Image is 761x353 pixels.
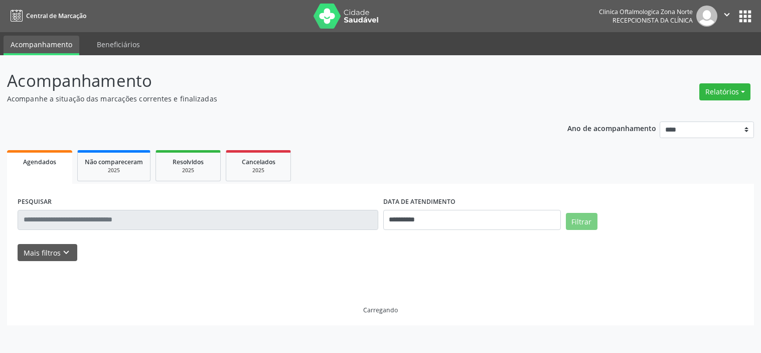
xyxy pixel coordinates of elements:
[4,36,79,55] a: Acompanhamento
[721,9,732,20] i: 
[23,158,56,166] span: Agendados
[18,194,52,210] label: PESQUISAR
[717,6,736,27] button: 
[90,36,147,53] a: Beneficiários
[7,8,86,24] a: Central de Marcação
[85,158,143,166] span: Não compareceram
[567,122,656,134] p: Ano de acompanhamento
[7,93,530,104] p: Acompanhe a situação das marcações correntes e finalizadas
[599,8,693,16] div: Clinica Oftalmologica Zona Norte
[242,158,275,166] span: Cancelados
[18,244,77,262] button: Mais filtroskeyboard_arrow_down
[383,194,455,210] label: DATA DE ATENDIMENTO
[699,83,750,100] button: Relatórios
[163,167,213,174] div: 2025
[26,12,86,20] span: Central de Marcação
[566,213,597,230] button: Filtrar
[736,8,754,25] button: apps
[363,306,398,314] div: Carregando
[233,167,283,174] div: 2025
[173,158,204,166] span: Resolvidos
[7,68,530,93] p: Acompanhamento
[61,247,72,258] i: keyboard_arrow_down
[85,167,143,174] div: 2025
[696,6,717,27] img: img
[613,16,693,25] span: Recepcionista da clínica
